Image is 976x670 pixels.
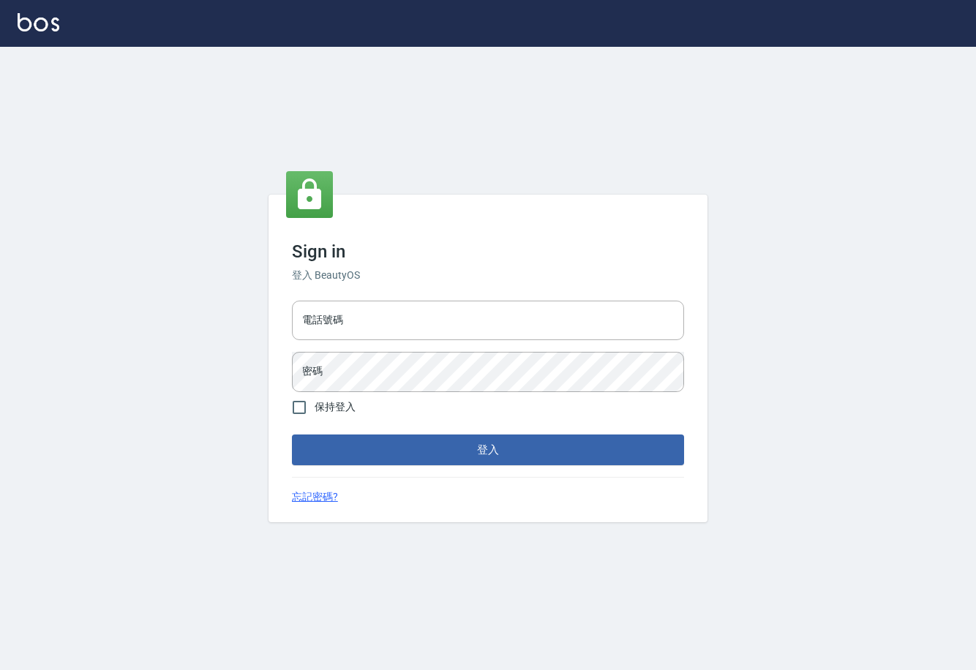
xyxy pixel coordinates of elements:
a: 忘記密碼? [292,489,338,505]
button: 登入 [292,434,684,465]
h6: 登入 BeautyOS [292,268,684,283]
img: Logo [18,13,59,31]
span: 保持登入 [315,399,356,415]
h3: Sign in [292,241,684,262]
